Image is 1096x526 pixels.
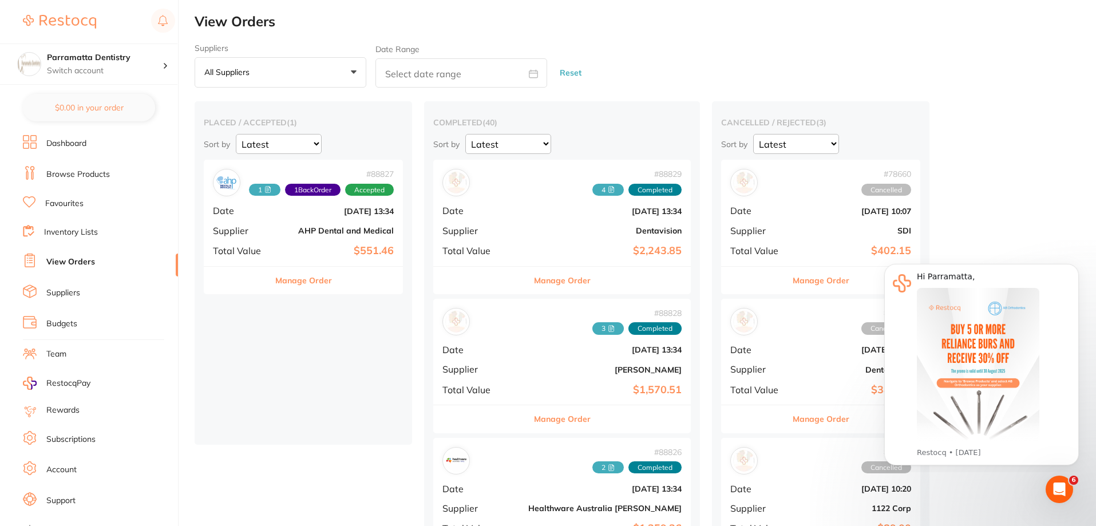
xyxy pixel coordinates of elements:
h2: cancelled / rejected ( 3 ) [721,117,920,128]
span: Received [592,461,624,474]
b: $402.15 [797,245,911,257]
p: Sort by [433,139,460,149]
span: Completed [628,184,682,196]
span: Date [442,205,519,216]
label: Date Range [375,45,420,54]
span: Date [730,205,788,216]
span: Total Value [442,385,519,395]
span: 6 [1069,476,1078,485]
span: Date [730,484,788,494]
span: Cancelled [861,184,911,196]
b: [DATE] 10:07 [797,207,911,216]
span: Completed [628,322,682,335]
b: [PERSON_NAME] [528,365,682,374]
b: 1122 Corp [797,504,911,513]
span: Supplier [730,364,788,374]
button: Manage Order [534,405,591,433]
span: Date [442,345,519,355]
span: Supplier [442,503,519,513]
span: # 72651 [861,448,911,457]
img: Parramatta Dentistry [18,53,41,76]
span: # 88829 [592,169,682,179]
b: [DATE] 13:34 [528,484,682,493]
b: [DATE] 10:20 [797,484,911,493]
a: Account [46,464,77,476]
img: Dentavision [733,311,755,333]
b: $551.46 [279,245,394,257]
p: Switch account [47,65,163,77]
button: Reset [556,58,585,88]
button: All suppliers [195,57,366,88]
span: Received [592,322,624,335]
span: Back orders [285,184,341,196]
button: Manage Order [275,267,332,294]
b: [DATE] 13:34 [528,345,682,354]
span: Received [592,184,624,196]
h2: completed ( 40 ) [433,117,691,128]
label: Suppliers [195,43,366,53]
a: Restocq Logo [23,9,96,35]
p: Sort by [204,139,230,149]
span: # 88826 [592,448,682,457]
span: Supplier [213,226,270,236]
a: Subscriptions [46,434,96,445]
span: # 88827 [249,169,394,179]
b: Healthware Australia [PERSON_NAME] [528,504,682,513]
img: Healthware Australia Ridley [445,450,467,472]
span: Accepted [345,184,394,196]
span: Completed [628,461,682,474]
span: Cancelled [861,322,911,335]
span: # 72995 [861,309,911,318]
b: Dentavision [797,365,911,374]
span: Total Value [442,246,519,256]
span: # 78660 [861,169,911,179]
iframe: Intercom notifications message [867,254,1096,472]
button: $0.00 in your order [23,94,155,121]
a: Budgets [46,318,77,330]
a: Favourites [45,198,84,209]
img: Dentavision [445,172,467,193]
a: Inventory Lists [44,227,98,238]
span: Total Value [213,246,270,256]
span: Supplier [730,226,788,236]
h4: Parramatta Dentistry [47,52,163,64]
span: # 88828 [592,309,682,318]
img: Henry Schein Halas [445,311,467,333]
a: Rewards [46,405,80,416]
button: Manage Order [534,267,591,294]
span: Total Value [730,246,788,256]
a: View Orders [46,256,95,268]
b: SDI [797,226,911,235]
b: [DATE] 10:19 [797,345,911,354]
span: Supplier [442,364,519,374]
a: Support [46,495,76,507]
div: AHP Dental and Medical#888271 1BackOrderAcceptedDate[DATE] 13:34SupplierAHP Dental and MedicalTot... [204,160,403,294]
span: Received [249,184,280,196]
span: Cancelled [861,461,911,474]
b: AHP Dental and Medical [279,226,394,235]
span: Supplier [730,503,788,513]
b: $1,570.51 [528,384,682,396]
img: RestocqPay [23,377,37,390]
p: All suppliers [204,67,254,77]
b: $347.60 [797,384,911,396]
a: Browse Products [46,169,110,180]
img: AHP Dental and Medical [216,172,238,193]
button: Manage Order [793,267,849,294]
b: [DATE] 13:34 [279,207,394,216]
img: SDI [733,172,755,193]
span: Date [213,205,270,216]
b: [DATE] 13:34 [528,207,682,216]
button: Manage Order [793,405,849,433]
span: Date [730,345,788,355]
a: Team [46,349,66,360]
input: Select date range [375,58,547,88]
img: 1122 Corp [733,450,755,472]
h2: View Orders [195,14,1096,30]
a: Suppliers [46,287,80,299]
